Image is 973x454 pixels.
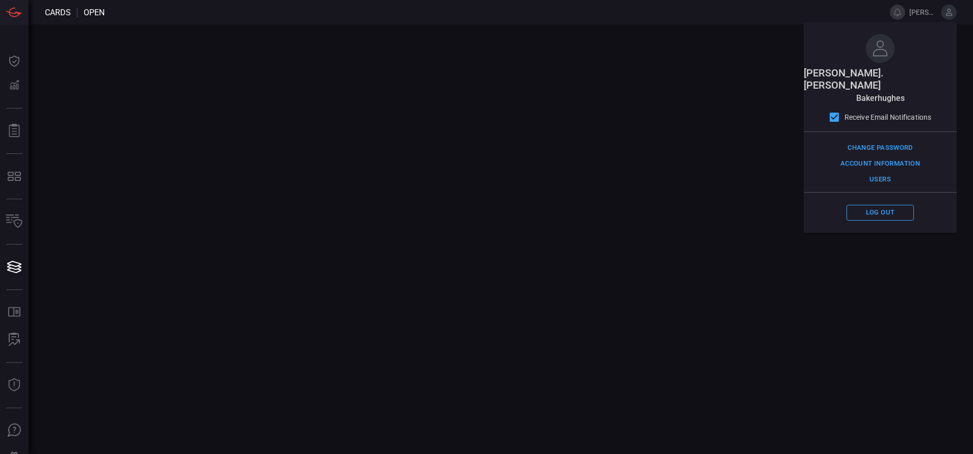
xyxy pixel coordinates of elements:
button: Log out [847,205,914,221]
button: Threat Intelligence [2,373,27,397]
button: Ask Us A Question [2,418,27,443]
span: [PERSON_NAME].[PERSON_NAME] [804,67,957,91]
button: Cards [2,255,27,279]
button: Dashboard [2,49,27,73]
span: Cards [45,8,71,17]
span: [PERSON_NAME].[PERSON_NAME] [909,8,937,16]
button: Reports [2,119,27,143]
span: Receive Email Notifications [844,112,932,123]
button: Account Information [838,156,923,172]
button: Inventory [2,209,27,234]
button: Detections [2,73,27,98]
span: open [84,8,105,17]
button: ALERT ANALYSIS [2,328,27,352]
button: Users [847,172,914,188]
button: MITRE - Detection Posture [2,164,27,189]
span: bakerhughes [856,93,905,103]
button: Rule Catalog [2,300,27,325]
button: Change Password [845,140,915,156]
